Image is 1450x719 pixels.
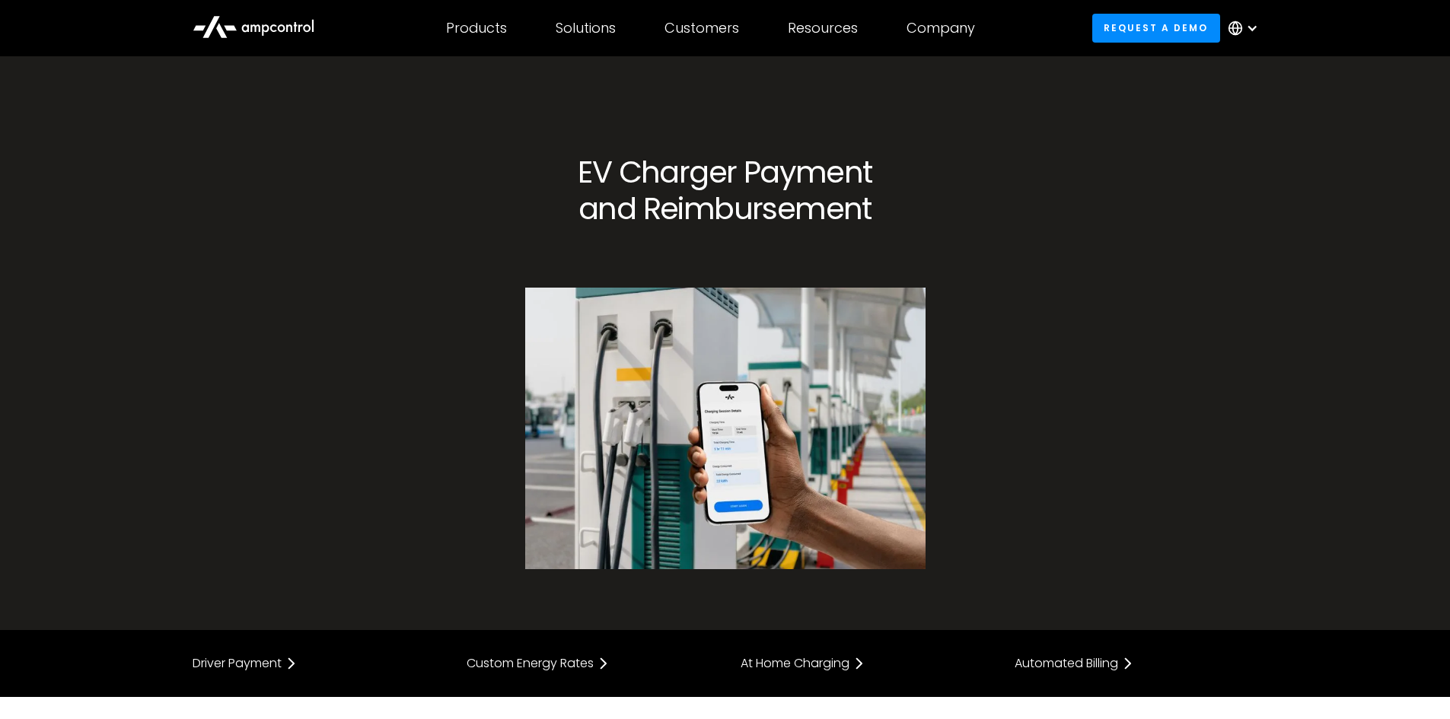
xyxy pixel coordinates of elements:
[1015,654,1258,673] a: Automated Billing
[446,20,507,37] div: Products
[788,20,858,37] div: Resources
[907,20,975,37] div: Company
[741,657,849,670] div: At Home Charging
[467,154,984,227] h1: EV Charger Payment and Reimbursement
[556,20,616,37] div: Solutions
[1015,657,1118,670] div: Automated Billing
[525,288,926,569] img: Driver app for ev charger payment
[193,657,282,670] div: Driver Payment
[467,654,710,673] a: Custom Energy Rates
[664,20,739,37] div: Customers
[741,654,984,673] a: At Home Charging
[193,654,436,673] a: Driver Payment
[467,657,594,670] div: Custom Energy Rates
[1092,14,1220,42] a: Request a demo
